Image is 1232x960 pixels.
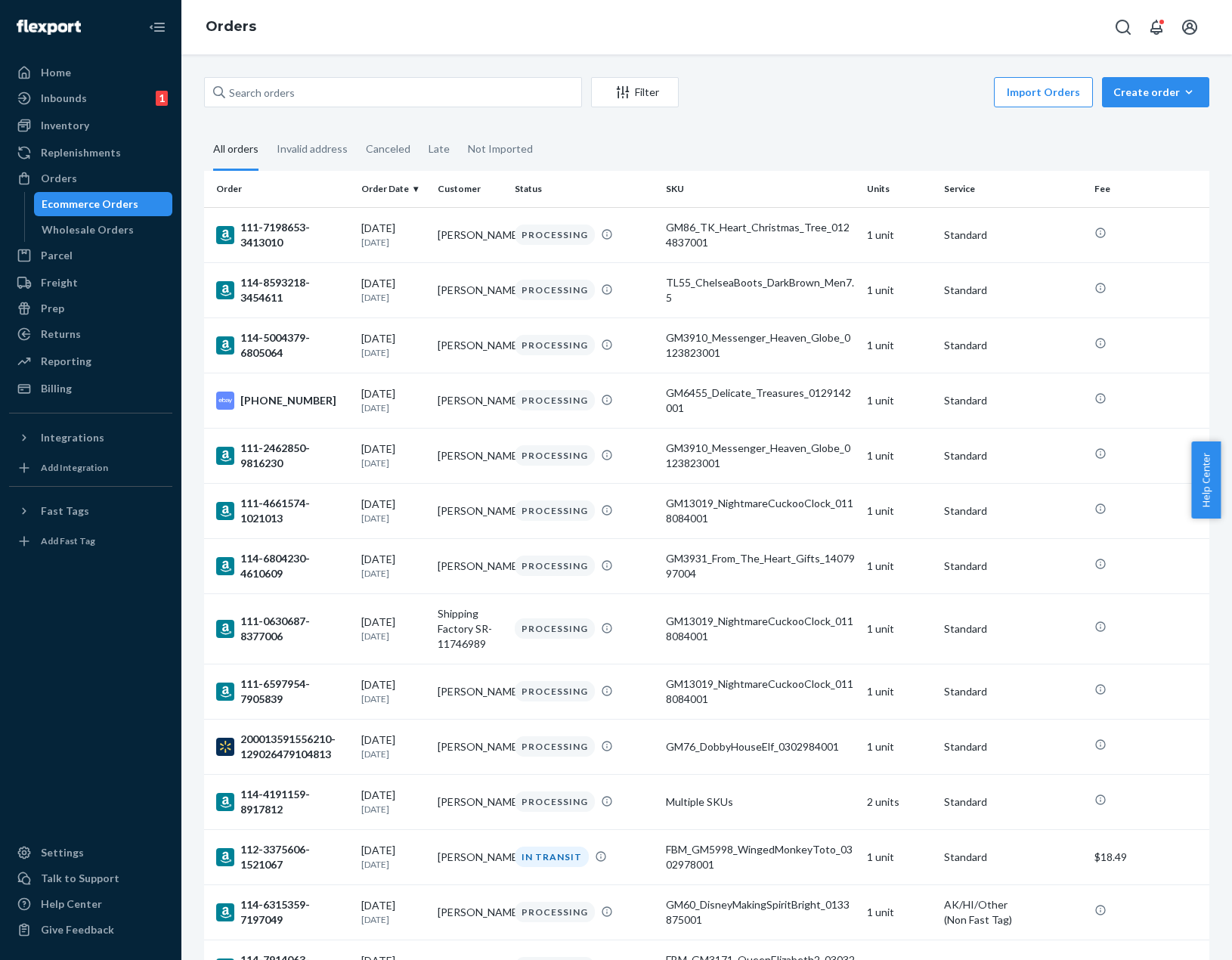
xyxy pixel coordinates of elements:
[1141,12,1172,42] button: Open notifications
[666,441,855,471] div: GM3910_Messenger_Heaven_Globe_0123823001
[361,512,426,525] p: [DATE]
[432,593,509,664] td: Shipping Factory SR-11746989
[41,145,121,160] div: Replenishments
[9,892,172,916] a: Help Center
[41,430,104,445] div: Integrations
[432,428,509,483] td: [PERSON_NAME]
[666,386,855,416] div: GM6455_Delicate_Treasures_0129142001
[355,171,432,207] th: Order Date
[213,129,258,171] div: All orders
[515,618,595,639] div: PROCESSING
[944,912,1083,927] div: (Non Fast Tag)
[216,392,349,410] div: [PHONE_NUMBER]
[429,129,450,169] div: Late
[432,664,509,719] td: [PERSON_NAME]
[204,77,582,107] input: Search orders
[432,884,509,940] td: [PERSON_NAME]
[9,113,172,138] a: Inventory
[861,664,938,719] td: 1 unit
[41,118,89,133] div: Inventory
[660,774,861,829] td: Multiple SKUs
[361,386,426,414] div: [DATE]
[361,291,426,304] p: [DATE]
[361,788,426,816] div: [DATE]
[666,897,855,927] div: GM60_DisneyMakingSpiritBright_0133875001
[944,621,1083,636] p: Standard
[361,692,426,705] p: [DATE]
[156,91,168,106] div: 1
[361,748,426,760] p: [DATE]
[41,91,87,106] div: Inbounds
[944,739,1083,754] p: Standard
[41,275,78,290] div: Freight
[666,677,855,707] div: GM13019_NightmareCuckooClock_0118084001
[216,732,349,762] div: 200013591556210-129026479104813
[861,171,938,207] th: Units
[41,327,81,342] div: Returns
[666,220,855,250] div: GM86_TK_Heart_Christmas_Tree_0124837001
[277,129,348,169] div: Invalid address
[515,791,595,812] div: PROCESSING
[216,551,349,581] div: 114-6804230-4610609
[9,322,172,346] a: Returns
[361,615,426,643] div: [DATE]
[515,390,595,410] div: PROCESSING
[361,346,426,359] p: [DATE]
[944,897,1083,912] p: AK/HI/Other
[41,301,64,316] div: Prep
[861,538,938,593] td: 1 unit
[1113,85,1198,100] div: Create order
[41,65,71,80] div: Home
[515,681,595,701] div: PROCESSING
[41,461,108,474] div: Add Integration
[515,736,595,757] div: PROCESSING
[944,850,1083,865] p: Standard
[666,275,855,305] div: TL55_ChelseaBoots_DarkBrown_Men7.5
[361,898,426,926] div: [DATE]
[9,141,172,165] a: Replenishments
[861,428,938,483] td: 1 unit
[666,614,855,644] div: GM13019_NightmareCuckooClock_0118084001
[41,354,91,369] div: Reporting
[1175,12,1205,42] button: Open account menu
[861,373,938,428] td: 1 unit
[9,456,172,480] a: Add Integration
[944,283,1083,298] p: Standard
[944,448,1083,463] p: Standard
[41,897,102,912] div: Help Center
[515,902,595,922] div: PROCESSING
[861,593,938,664] td: 1 unit
[9,841,172,865] a: Settings
[944,503,1083,519] p: Standard
[216,496,349,526] div: 111-4661574-1021013
[432,829,509,884] td: [PERSON_NAME]
[944,559,1083,574] p: Standard
[432,317,509,373] td: [PERSON_NAME]
[216,677,349,707] div: 111-6597954-7905839
[41,871,119,886] div: Talk to Support
[666,496,855,526] div: GM13019_NightmareCuckooClock_0118084001
[34,218,173,242] a: Wholesale Orders
[432,774,509,829] td: [PERSON_NAME]
[861,719,938,774] td: 1 unit
[41,381,72,396] div: Billing
[361,843,426,871] div: [DATE]
[1191,441,1221,519] button: Help Center
[216,330,349,361] div: 114-5004379-6805064
[666,842,855,872] div: FBM_GM5998_WingedMonkeyToto_0302978001
[944,684,1083,699] p: Standard
[515,445,595,466] div: PROCESSING
[216,897,349,927] div: 114-6315359-7197049
[42,222,134,237] div: Wholesale Orders
[515,280,595,300] div: PROCESSING
[9,918,172,942] button: Give Feedback
[9,271,172,295] a: Freight
[361,567,426,580] p: [DATE]
[9,166,172,190] a: Orders
[361,441,426,469] div: [DATE]
[9,60,172,85] a: Home
[361,552,426,580] div: [DATE]
[361,457,426,469] p: [DATE]
[204,171,355,207] th: Order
